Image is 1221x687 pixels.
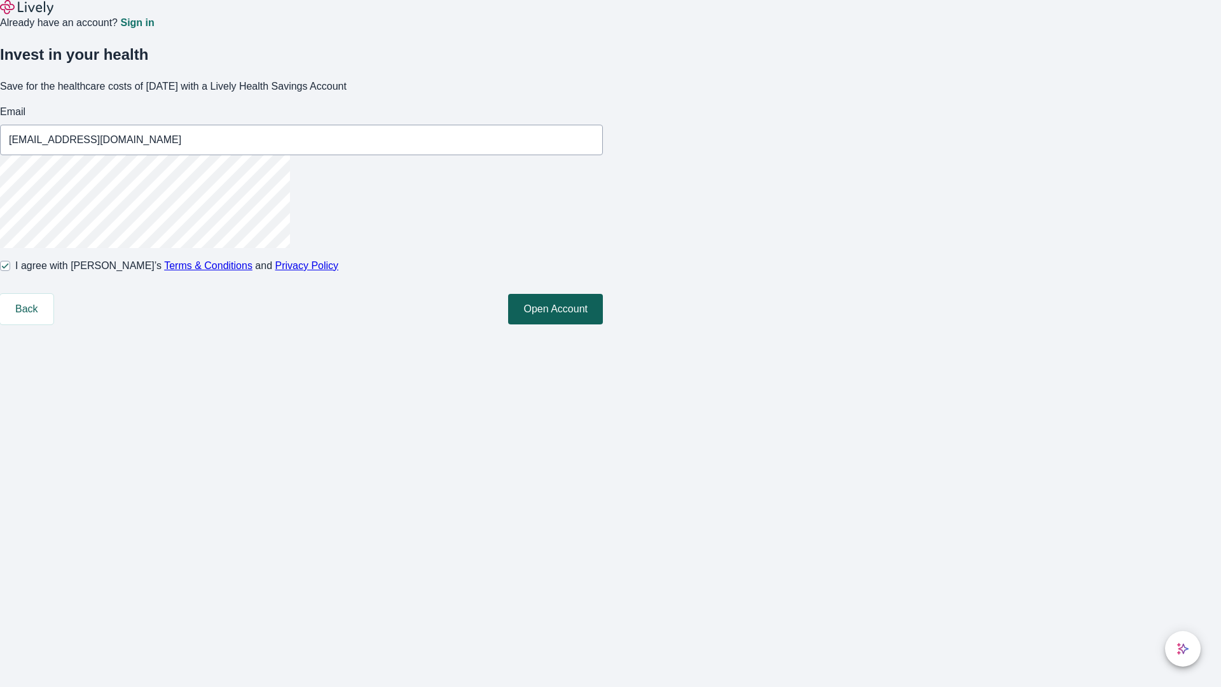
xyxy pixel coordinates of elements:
a: Terms & Conditions [164,260,252,271]
button: chat [1165,631,1201,667]
svg: Lively AI Assistant [1176,642,1189,655]
button: Open Account [508,294,603,324]
span: I agree with [PERSON_NAME]’s and [15,258,338,274]
a: Sign in [120,18,154,28]
a: Privacy Policy [275,260,339,271]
